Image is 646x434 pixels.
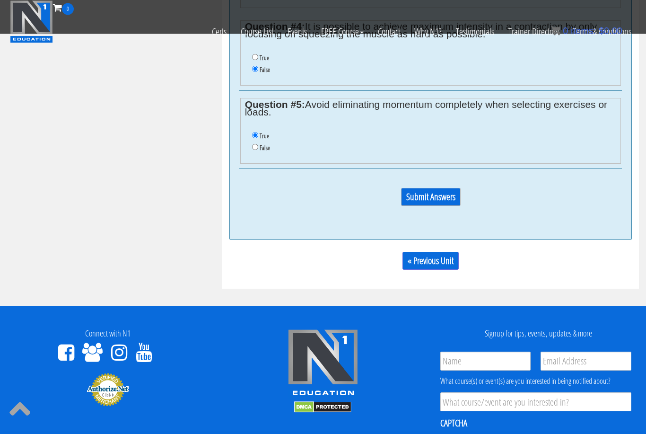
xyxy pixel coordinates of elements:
label: CAPTCHA [440,417,467,430]
span: $ [599,26,604,36]
label: True [260,133,269,140]
a: Course List [234,15,280,48]
span: 0 [563,26,568,36]
a: 0 [53,1,74,14]
span: items: [571,26,596,36]
a: 0 items: $0.00 [551,26,622,36]
a: « Previous Unit [402,252,459,270]
a: Contact [371,15,407,48]
label: True [260,54,269,62]
input: What course/event are you interested in? [440,393,631,412]
a: Why N1? [407,15,449,48]
label: False [260,66,270,74]
bdi: 0.00 [599,26,622,36]
label: False [260,144,270,152]
span: 0 [62,3,74,15]
input: Name [440,352,531,371]
input: Email Address [541,352,631,371]
a: FREE Course [314,15,371,48]
a: Certs [205,15,234,48]
a: Testimonials [449,15,501,48]
input: Submit Answers [401,188,461,206]
img: DMCA.com Protection Status [294,402,351,413]
a: Terms & Conditions [566,15,638,48]
h4: Connect with N1 [7,329,208,339]
a: Events [280,15,314,48]
div: What course(s) or event(s) are you interested in being notified about? [440,376,631,387]
a: Trainer Directory [501,15,566,48]
h4: Signup for tips, events, updates & more [438,329,639,339]
img: n1-education [10,0,53,43]
legend: Avoid eliminating momentum completely when selecting exercises or loads. [245,101,617,116]
img: n1-edu-logo [288,329,358,399]
img: Authorize.Net Merchant - Click to Verify [87,373,129,407]
img: icon11.png [551,26,560,35]
strong: Question #5: [245,99,305,110]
